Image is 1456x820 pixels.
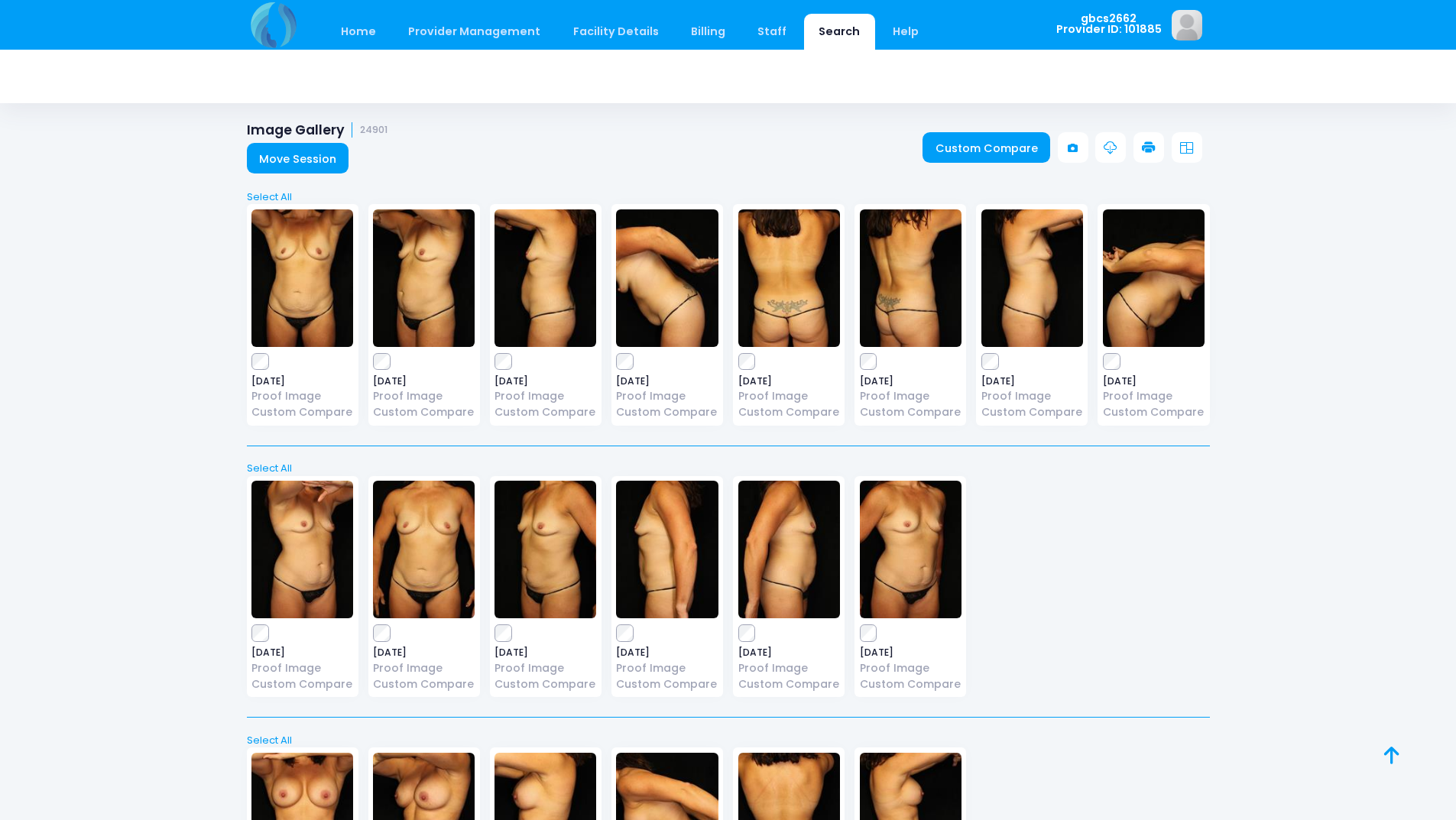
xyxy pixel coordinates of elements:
[247,122,388,138] h1: Image Gallery
[495,388,596,404] a: Proof Image
[981,377,1083,386] span: [DATE]
[373,388,475,404] a: Proof Image
[738,404,840,420] a: Custom Compare
[1103,209,1205,347] img: image
[251,209,353,347] img: image
[616,648,718,657] span: [DATE]
[373,209,475,347] img: image
[923,132,1050,163] a: Custom Compare
[242,733,1214,748] a: Select All
[495,676,596,692] a: Custom Compare
[242,190,1214,205] a: Select All
[981,209,1083,347] img: image
[616,404,718,420] a: Custom Compare
[738,660,840,676] a: Proof Image
[495,648,596,657] span: [DATE]
[251,377,353,386] span: [DATE]
[738,209,840,347] img: image
[738,377,840,386] span: [DATE]
[860,209,961,347] img: image
[373,676,475,692] a: Custom Compare
[860,388,961,404] a: Proof Image
[616,388,718,404] a: Proof Image
[743,14,802,50] a: Staff
[251,676,353,692] a: Custom Compare
[738,676,840,692] a: Custom Compare
[616,660,718,676] a: Proof Image
[251,404,353,420] a: Custom Compare
[860,660,961,676] a: Proof Image
[247,143,349,173] a: Move Session
[981,388,1083,404] a: Proof Image
[738,648,840,657] span: [DATE]
[616,676,718,692] a: Custom Compare
[251,388,353,404] a: Proof Image
[860,676,961,692] a: Custom Compare
[981,404,1083,420] a: Custom Compare
[1103,377,1205,386] span: [DATE]
[738,481,840,618] img: image
[877,14,933,50] a: Help
[738,388,840,404] a: Proof Image
[860,648,961,657] span: [DATE]
[373,648,475,657] span: [DATE]
[495,377,596,386] span: [DATE]
[616,209,718,347] img: image
[1056,13,1162,35] span: gbcs2662 Provider ID: 101885
[1103,388,1205,404] a: Proof Image
[804,14,875,50] a: Search
[495,404,596,420] a: Custom Compare
[495,481,596,618] img: image
[860,377,961,386] span: [DATE]
[373,660,475,676] a: Proof Image
[860,404,961,420] a: Custom Compare
[373,377,475,386] span: [DATE]
[360,125,388,136] small: 24901
[1103,404,1205,420] a: Custom Compare
[251,648,353,657] span: [DATE]
[1172,10,1202,41] img: image
[616,481,718,618] img: image
[326,14,391,50] a: Home
[251,660,353,676] a: Proof Image
[676,14,740,50] a: Billing
[251,481,353,618] img: image
[373,404,475,420] a: Custom Compare
[242,461,1214,476] a: Select All
[373,481,475,618] img: image
[495,209,596,347] img: image
[616,377,718,386] span: [DATE]
[860,481,961,618] img: image
[495,660,596,676] a: Proof Image
[394,14,556,50] a: Provider Management
[558,14,673,50] a: Facility Details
